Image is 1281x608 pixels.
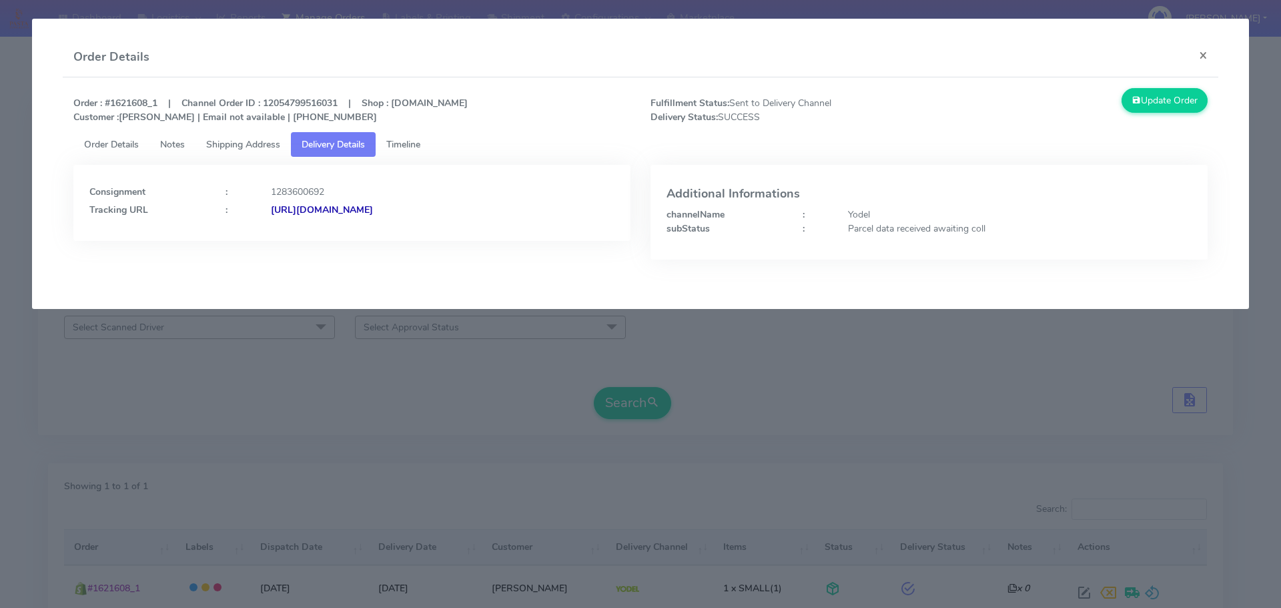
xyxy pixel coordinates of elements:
span: Notes [160,138,185,151]
strong: Order : #1621608_1 | Channel Order ID : 12054799516031 | Shop : [DOMAIN_NAME] [PERSON_NAME] | Ema... [73,97,468,123]
strong: channelName [667,208,725,221]
div: 1283600692 [261,185,624,199]
strong: Fulfillment Status: [651,97,729,109]
button: Close [1188,37,1218,73]
ul: Tabs [73,132,1208,157]
strong: : [803,222,805,235]
button: Update Order [1122,88,1208,113]
span: Delivery Details [302,138,365,151]
span: Shipping Address [206,138,280,151]
span: Order Details [84,138,139,151]
strong: [URL][DOMAIN_NAME] [271,204,373,216]
h4: Order Details [73,48,149,66]
h4: Additional Informations [667,188,1192,201]
div: Parcel data received awaiting coll [838,222,1202,236]
span: Timeline [386,138,420,151]
span: Sent to Delivery Channel SUCCESS [640,96,929,124]
div: Yodel [838,208,1202,222]
strong: Customer : [73,111,119,123]
strong: Delivery Status: [651,111,718,123]
strong: Consignment [89,186,145,198]
strong: : [226,186,228,198]
strong: subStatus [667,222,710,235]
strong: : [226,204,228,216]
strong: Tracking URL [89,204,148,216]
strong: : [803,208,805,221]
